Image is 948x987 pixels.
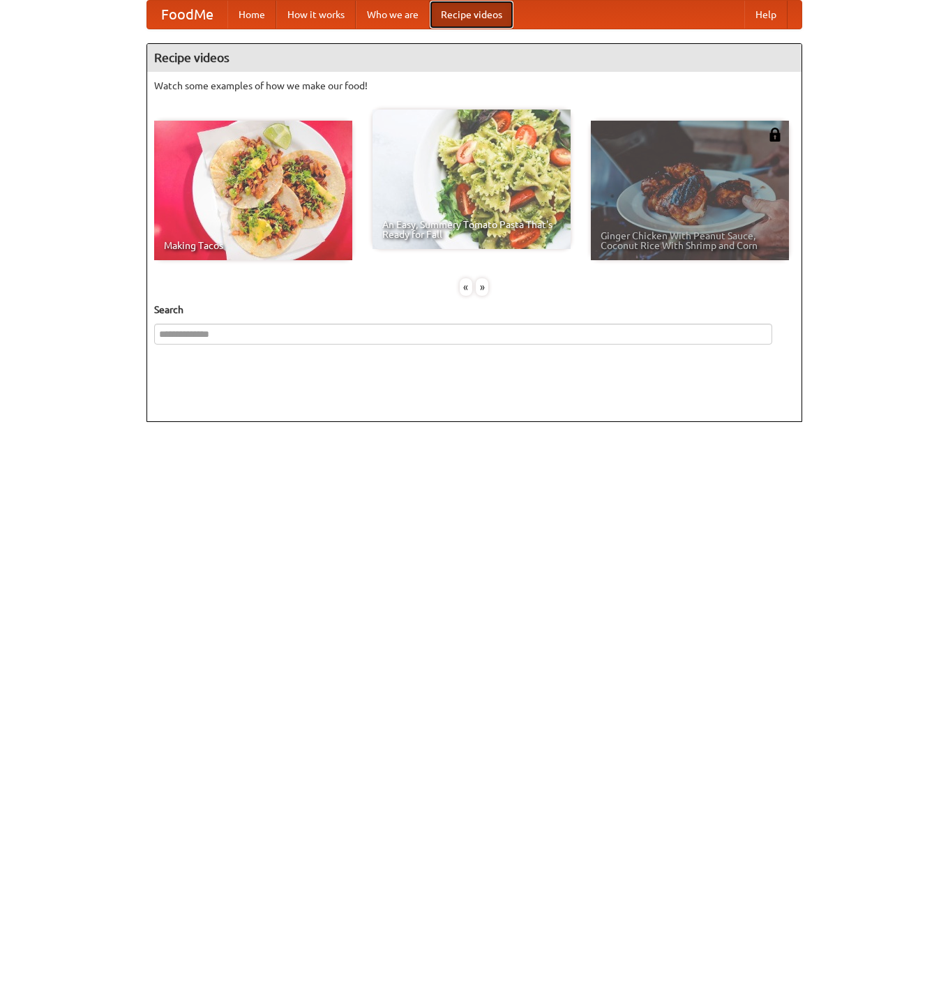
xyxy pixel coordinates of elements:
a: Who we are [356,1,430,29]
a: Recipe videos [430,1,513,29]
img: 483408.png [768,128,782,142]
a: How it works [276,1,356,29]
a: FoodMe [147,1,227,29]
a: An Easy, Summery Tomato Pasta That's Ready for Fall [373,110,571,249]
a: Home [227,1,276,29]
a: Help [744,1,788,29]
h5: Search [154,303,795,317]
h4: Recipe videos [147,44,802,72]
div: » [476,278,488,296]
a: Making Tacos [154,121,352,260]
span: Making Tacos [164,241,343,250]
p: Watch some examples of how we make our food! [154,79,795,93]
span: An Easy, Summery Tomato Pasta That's Ready for Fall [382,220,561,239]
div: « [460,278,472,296]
